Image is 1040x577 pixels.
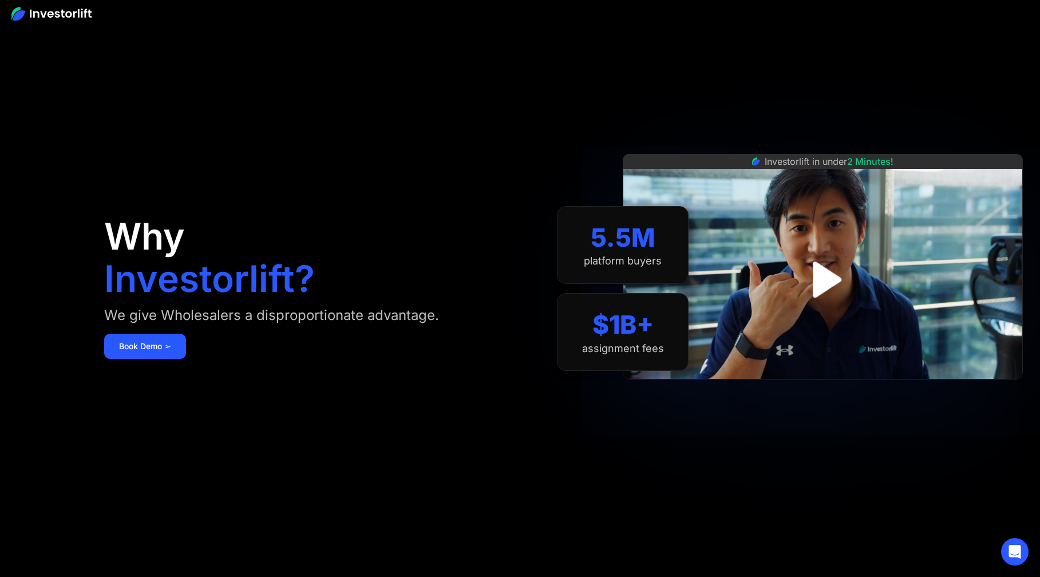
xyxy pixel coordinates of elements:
[765,155,893,168] div: Investorlift in under !
[592,310,654,340] div: $1B+
[847,156,891,167] span: 2 Minutes
[737,385,909,399] iframe: Customer reviews powered by Trustpilot
[582,342,664,355] div: assignment fees
[104,218,185,255] h1: Why
[584,255,662,267] div: platform buyers
[104,260,315,297] h1: Investorlift?
[1001,538,1029,566] div: Open Intercom Messenger
[104,334,186,359] a: Book Demo ➢
[591,223,655,253] div: 5.5M
[797,254,848,305] a: open lightbox
[104,306,439,325] div: We give Wholesalers a disproportionate advantage.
